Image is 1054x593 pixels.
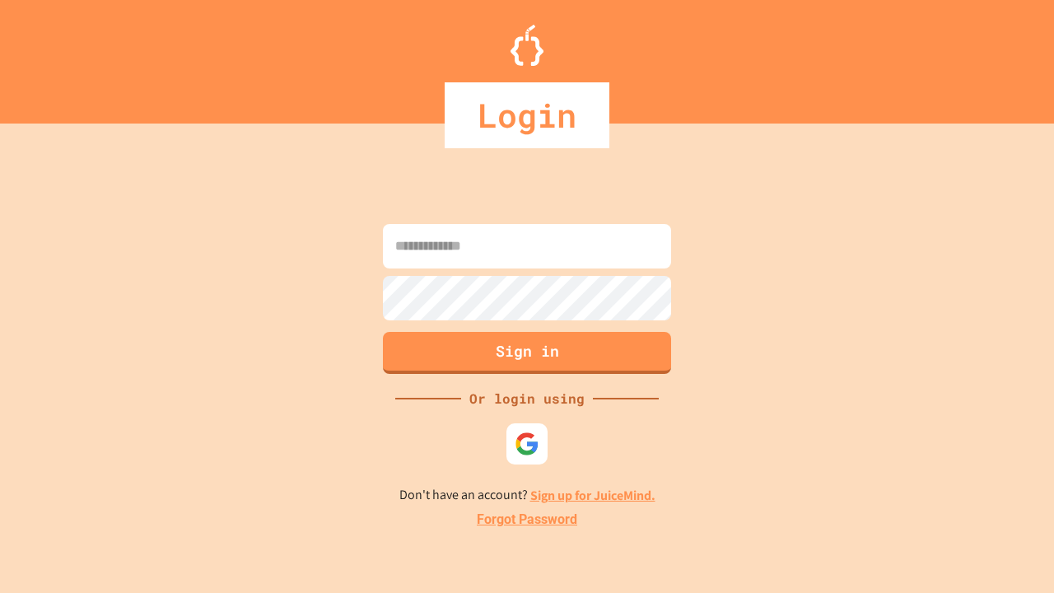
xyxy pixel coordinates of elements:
[511,25,543,66] img: Logo.svg
[383,332,671,374] button: Sign in
[399,485,655,506] p: Don't have an account?
[515,432,539,456] img: google-icon.svg
[445,82,609,148] div: Login
[917,455,1038,525] iframe: chat widget
[530,487,655,504] a: Sign up for JuiceMind.
[461,389,593,409] div: Or login using
[985,527,1038,577] iframe: chat widget
[477,510,577,530] a: Forgot Password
